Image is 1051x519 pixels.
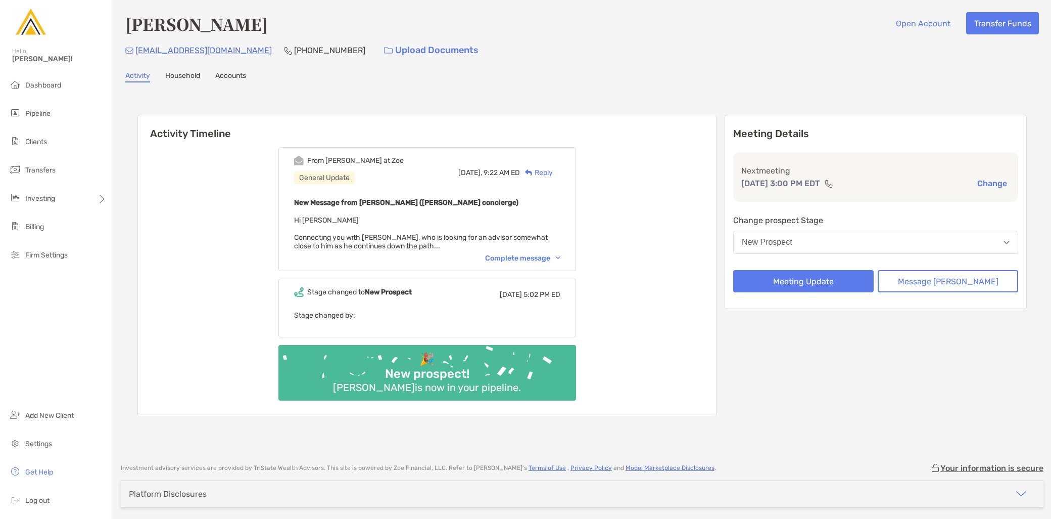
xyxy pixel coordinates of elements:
div: New Prospect [742,238,792,247]
p: Next meeting [741,164,1010,177]
span: Clients [25,138,47,146]
p: Investment advisory services are provided by TriState Wealth Advisors . This site is powered by Z... [121,464,716,472]
span: [PERSON_NAME]! [12,55,107,63]
h6: Activity Timeline [138,115,716,140]
span: Settings [25,440,52,448]
button: Transfer Funds [966,12,1039,34]
img: communication type [824,180,833,188]
span: Dashboard [25,81,61,90]
p: Change prospect Stage [733,214,1018,227]
div: [PERSON_NAME] is now in your pipeline. [329,381,525,394]
a: Activity [125,71,150,82]
button: Change [974,178,1010,189]
span: [DATE] [500,290,522,299]
a: Privacy Policy [570,464,612,471]
div: From [PERSON_NAME] at Zoe [307,156,404,165]
div: Complete message [485,254,560,263]
span: [DATE], [458,168,482,177]
b: New Message from [PERSON_NAME] ([PERSON_NAME] concierge) [294,198,518,207]
a: Terms of Use [529,464,566,471]
span: 5:02 PM ED [523,290,560,299]
p: [PHONE_NUMBER] [294,44,365,57]
button: New Prospect [733,231,1018,254]
div: Reply [520,167,553,178]
img: Event icon [294,156,304,165]
img: button icon [384,47,393,54]
a: Upload Documents [377,39,485,61]
p: Stage changed by: [294,309,560,322]
div: New prospect! [381,367,473,381]
div: General Update [294,171,355,184]
button: Meeting Update [733,270,874,292]
h4: [PERSON_NAME] [125,12,268,35]
button: Message [PERSON_NAME] [878,270,1018,292]
span: Billing [25,223,44,231]
img: dashboard icon [9,78,21,91]
div: Platform Disclosures [129,489,207,499]
div: 🎉 [415,352,439,367]
img: logout icon [9,494,21,506]
a: Accounts [215,71,246,82]
img: billing icon [9,220,21,232]
span: Add New Client [25,411,74,420]
img: get-help icon [9,465,21,478]
p: [EMAIL_ADDRESS][DOMAIN_NAME] [135,44,272,57]
img: firm-settings icon [9,248,21,261]
img: transfers icon [9,163,21,176]
span: Pipeline [25,109,51,118]
span: 9:22 AM ED [484,168,520,177]
img: Confetti [278,345,576,392]
img: icon arrow [1015,488,1027,500]
b: New Prospect [365,288,412,296]
img: Zoe Logo [12,4,49,40]
img: Email Icon [125,48,133,54]
span: Investing [25,194,55,203]
button: Open Account [888,12,958,34]
img: pipeline icon [9,107,21,119]
span: Hi [PERSON_NAME] Connecting you with [PERSON_NAME], who is looking for an advisor somewhat close ... [294,216,548,250]
img: clients icon [9,135,21,147]
p: Meeting Details [733,127,1018,140]
img: Chevron icon [556,256,560,259]
img: add_new_client icon [9,409,21,421]
a: Model Marketplace Disclosures [626,464,714,471]
img: Phone Icon [284,47,292,55]
img: Open dropdown arrow [1004,241,1010,244]
span: Transfers [25,166,56,175]
a: Household [165,71,200,82]
img: Reply icon [525,169,533,176]
span: Firm Settings [25,251,68,259]
img: settings icon [9,437,21,449]
p: [DATE] 3:00 PM EDT [741,177,820,190]
div: Stage changed to [307,288,412,296]
img: Event icon [294,287,304,297]
span: Get Help [25,468,53,477]
p: Your information is secure [940,463,1043,473]
span: Log out [25,496,50,505]
img: investing icon [9,192,21,204]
